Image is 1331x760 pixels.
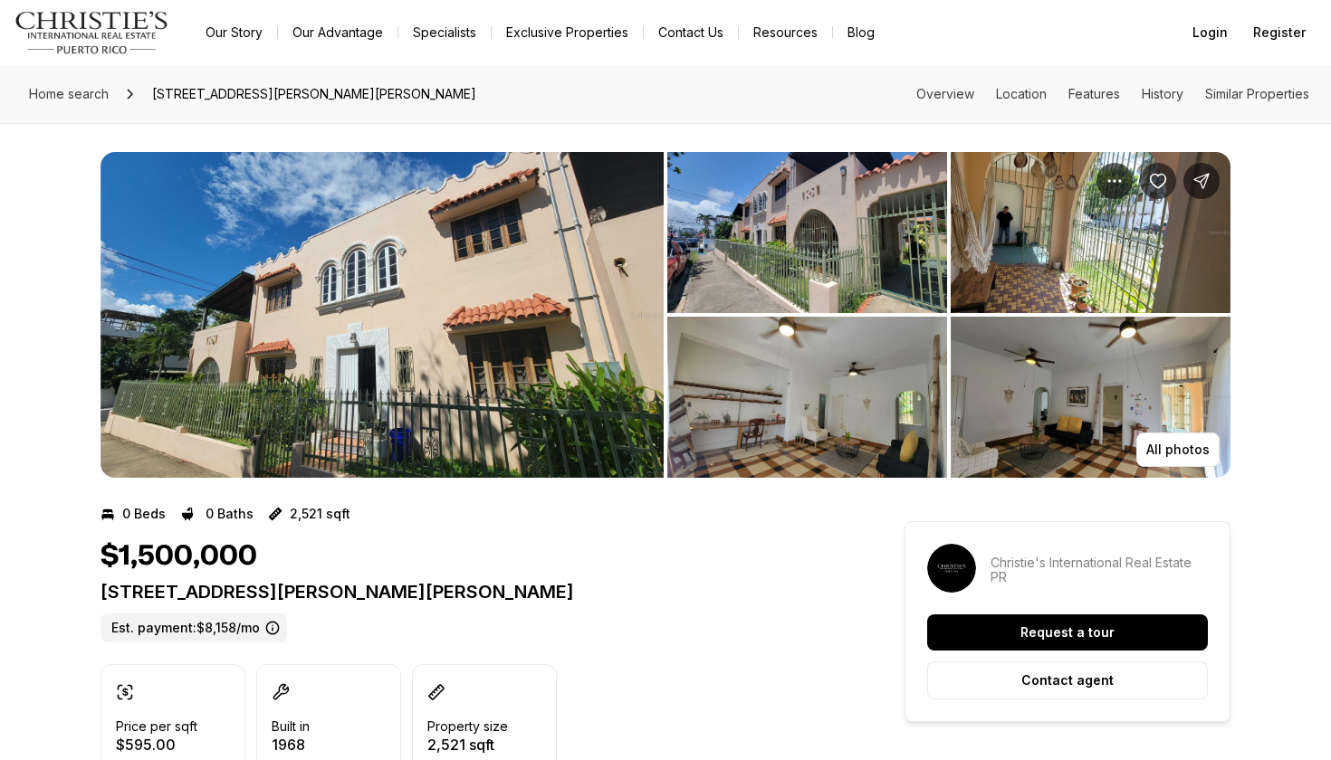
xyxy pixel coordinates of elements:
a: Our Story [191,20,277,45]
button: Property options [1096,163,1133,199]
p: $595.00 [116,737,197,752]
a: Resources [739,20,832,45]
nav: Page section menu [916,87,1309,101]
span: [STREET_ADDRESS][PERSON_NAME][PERSON_NAME] [145,80,484,109]
a: Skip to: Overview [916,86,974,101]
p: 0 Beds [122,507,166,521]
button: View image gallery [101,152,664,478]
a: Our Advantage [278,20,397,45]
p: Built in [272,719,310,734]
li: 2 of 13 [667,152,1230,478]
p: Property size [427,719,508,734]
span: Register [1253,25,1306,40]
button: Contact agent [927,661,1208,699]
button: View image gallery [667,152,947,313]
a: Skip to: Location [996,86,1047,101]
button: All photos [1136,432,1220,467]
button: Login [1182,14,1239,51]
p: 1968 [272,737,310,752]
p: [STREET_ADDRESS][PERSON_NAME][PERSON_NAME] [101,581,839,603]
a: Skip to: History [1142,86,1183,101]
p: Price per sqft [116,719,197,734]
div: Listing Photos [101,152,1230,478]
button: View image gallery [951,317,1230,478]
p: 2,521 sqft [427,737,508,752]
p: Christie's International Real Estate PR [991,556,1208,584]
a: Blog [833,20,889,45]
p: 2,521 sqft [290,507,350,521]
p: Request a tour [1020,625,1115,640]
a: Skip to: Similar Properties [1205,86,1309,101]
button: View image gallery [667,317,947,478]
span: Login [1192,25,1228,40]
p: Contact agent [1021,673,1114,688]
img: logo [14,11,169,54]
button: Contact Us [644,20,738,45]
a: Home search [22,80,116,109]
p: All photos [1146,442,1210,457]
a: Specialists [398,20,491,45]
li: 1 of 13 [101,152,664,478]
button: View image gallery [951,152,1230,313]
button: Register [1242,14,1317,51]
label: Est. payment: $8,158/mo [101,613,287,642]
span: Home search [29,86,109,101]
h1: $1,500,000 [101,539,257,574]
a: Skip to: Features [1068,86,1120,101]
a: Exclusive Properties [492,20,643,45]
button: Request a tour [927,614,1208,651]
button: Save Property: 24 SANTA CECILIA ST [1140,163,1176,199]
button: Share Property: 24 SANTA CECILIA ST [1183,163,1220,199]
p: 0 Baths [206,507,254,521]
